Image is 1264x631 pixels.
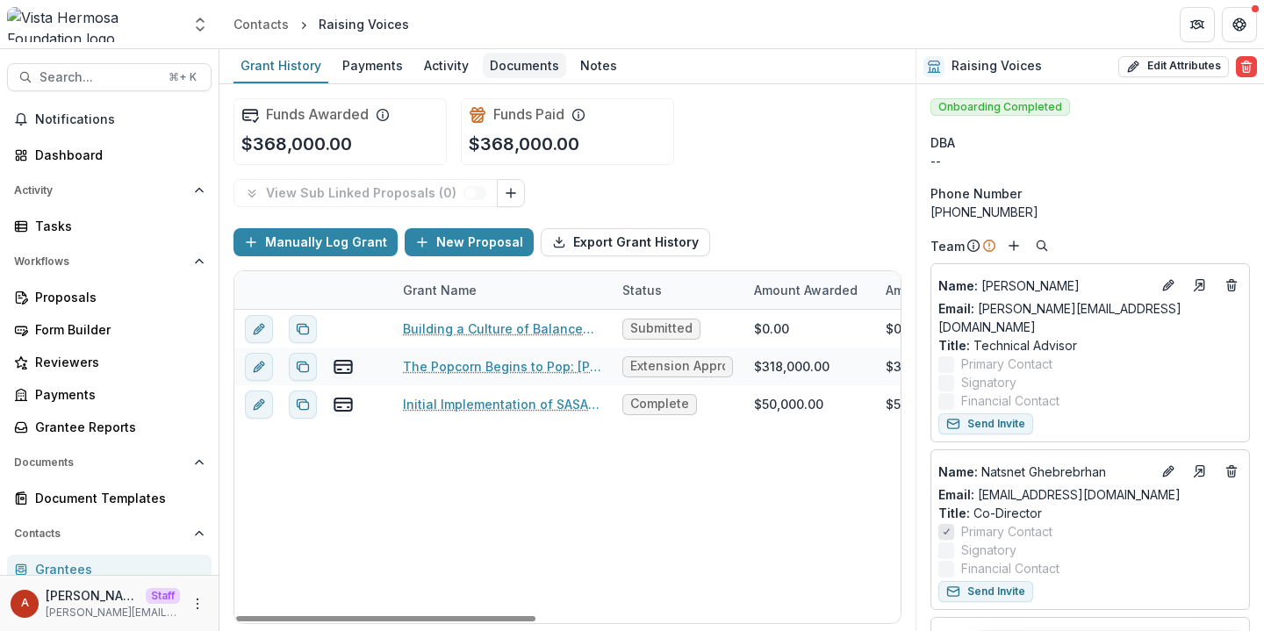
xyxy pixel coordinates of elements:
button: Open Workflows [7,247,212,276]
button: Open entity switcher [188,7,212,42]
button: Send Invite [938,581,1033,602]
a: Payments [7,380,212,409]
nav: breadcrumb [226,11,416,37]
div: [PHONE_NUMBER] [930,203,1250,221]
div: -- [930,152,1250,170]
a: Name: Natsnet Ghebrebrhan [938,462,1151,481]
div: ⌘ + K [165,68,200,87]
a: Grant History [233,49,328,83]
a: Initial Implementation of SASA! Together curriculum - Raising Voices [403,395,601,413]
div: Reviewers [35,353,197,371]
div: Grant History [233,53,328,78]
button: View Sub Linked Proposals (0) [233,179,498,207]
div: Grantee Reports [35,418,197,436]
button: Get Help [1222,7,1257,42]
div: Payments [335,53,410,78]
div: Status [612,271,743,309]
p: View Sub Linked Proposals ( 0 ) [266,186,463,201]
button: edit [245,353,273,381]
button: view-payments [333,356,354,377]
a: Building a Culture of Balanced Power: [PERSON_NAME]! Together in [GEOGRAPHIC_DATA] and [GEOGRAPHI... [403,319,601,338]
button: edit [245,391,273,419]
button: Edit [1158,461,1179,482]
button: Duplicate proposal [289,391,317,419]
span: Name : [938,464,978,479]
div: Form Builder [35,320,197,339]
div: $0.00 [886,319,921,338]
p: Amount Paid [886,281,963,299]
p: [PERSON_NAME][EMAIL_ADDRESS][DOMAIN_NAME] [46,605,180,620]
span: Primary Contact [961,355,1052,373]
button: Edit Attributes [1118,56,1229,77]
div: Grantees [35,560,197,578]
span: Documents [14,456,187,469]
button: Edit [1158,275,1179,296]
div: Proposals [35,288,197,306]
div: Amount Paid [875,271,1007,309]
div: Amount Awarded [743,271,875,309]
button: Deletes [1221,275,1242,296]
div: $318,000.00 [754,357,829,376]
button: view-payments [333,394,354,415]
span: Primary Contact [961,522,1052,541]
button: Duplicate proposal [289,315,317,343]
div: $0.00 [754,319,789,338]
a: Proposals [7,283,212,312]
p: Natsnet Ghebrebrhan [938,462,1151,481]
button: Add [1003,235,1024,256]
a: Contacts [226,11,296,37]
a: Notes [573,49,624,83]
button: Search... [7,63,212,91]
span: Title : [938,506,970,520]
span: Notifications [35,112,205,127]
div: Dashboard [35,146,197,164]
div: Payments [35,385,197,404]
a: Activity [417,49,476,83]
div: Grant Name [392,271,612,309]
a: Dashboard [7,140,212,169]
span: Onboarding Completed [930,98,1070,116]
span: Title : [938,338,970,353]
button: Delete [1236,56,1257,77]
img: Vista Hermosa Foundation logo [7,7,181,42]
a: Form Builder [7,315,212,344]
a: Email: [PERSON_NAME][EMAIL_ADDRESS][DOMAIN_NAME] [938,299,1242,336]
span: DBA [930,133,955,152]
p: [PERSON_NAME] [938,276,1151,295]
button: Export Grant History [541,228,710,256]
a: Grantees [7,555,212,584]
div: Documents [483,53,566,78]
button: More [187,593,208,614]
div: Grant Name [392,281,487,299]
span: Signatory [961,541,1016,559]
span: Signatory [961,373,1016,391]
span: Extension Approved [630,359,725,374]
div: Tasks [35,217,197,235]
span: Contacts [14,527,187,540]
button: Duplicate proposal [289,353,317,381]
div: $50,000.00 [754,395,823,413]
p: [PERSON_NAME] [46,586,139,605]
a: Tasks [7,212,212,240]
a: Document Templates [7,484,212,513]
p: $368,000.00 [241,131,352,157]
span: Submitted [630,321,693,336]
a: Payments [335,49,410,83]
button: Partners [1180,7,1215,42]
span: Name : [938,278,978,293]
button: Notifications [7,105,212,133]
div: $318,000.00 [886,357,961,376]
p: Staff [146,588,180,604]
a: Reviewers [7,348,212,376]
button: Manually Log Grant [233,228,398,256]
div: Raising Voices [319,15,409,33]
span: Email: [938,487,974,502]
button: Search [1031,235,1052,256]
a: Grantee Reports [7,412,212,441]
button: Send Invite [938,413,1033,434]
a: The Popcorn Begins to Pop: [PERSON_NAME]! Together technical assistance in [GEOGRAPHIC_DATA] - Ra... [403,357,601,376]
h2: Funds Paid [493,106,564,123]
h2: Raising Voices [952,59,1042,74]
h2: Funds Awarded [266,106,369,123]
